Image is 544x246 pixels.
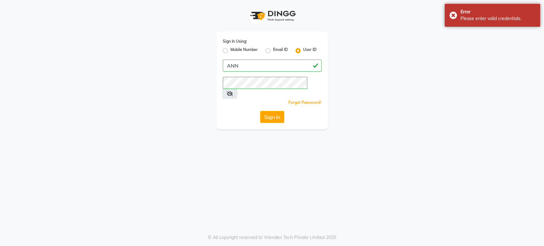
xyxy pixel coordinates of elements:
input: Username [223,77,307,89]
label: User ID [303,47,316,54]
input: Username [223,60,322,72]
div: Error [461,9,535,15]
img: logo1.svg [247,6,298,25]
button: Sign In [260,111,284,123]
label: Sign In Using: [223,39,247,44]
label: Email ID [273,47,288,54]
label: Mobile Number [230,47,258,54]
a: Forgot Password? [288,100,322,105]
div: Please enter valid credentials. [461,15,535,22]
